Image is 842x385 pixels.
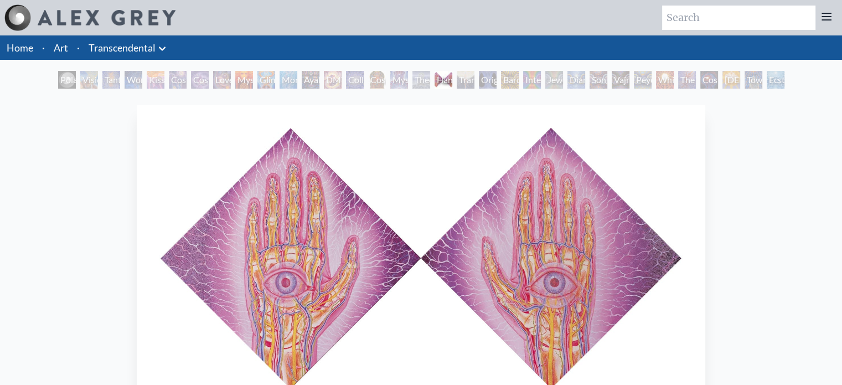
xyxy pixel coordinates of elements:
div: Love is a Cosmic Force [213,71,231,89]
div: Cosmic Artist [191,71,209,89]
a: Art [54,40,68,55]
div: [DEMOGRAPHIC_DATA] [722,71,740,89]
div: Jewel Being [545,71,563,89]
div: Bardo Being [501,71,519,89]
div: Interbeing [523,71,541,89]
div: Polar Unity Spiral [58,71,76,89]
div: Theologue [412,71,430,89]
div: Vajra Being [612,71,629,89]
div: Cosmic Consciousness [700,71,718,89]
div: Cosmic Creativity [169,71,187,89]
div: Ayahuasca Visitation [302,71,319,89]
div: Monochord [280,71,297,89]
div: Ecstasy [767,71,784,89]
div: Glimpsing the Empyrean [257,71,275,89]
div: Transfiguration [457,71,474,89]
div: Original Face [479,71,497,89]
div: Kiss of the [MEDICAL_DATA] [147,71,164,89]
div: Cosmic [DEMOGRAPHIC_DATA] [368,71,386,89]
div: Visionary Origin of Language [80,71,98,89]
div: The Great Turn [678,71,696,89]
div: Mysteriosa 2 [235,71,253,89]
div: Hands that See [435,71,452,89]
li: · [73,35,84,60]
div: DMT - The Spirit Molecule [324,71,342,89]
div: Mystic Eye [390,71,408,89]
div: Toward the One [745,71,762,89]
div: Song of Vajra Being [590,71,607,89]
div: Collective Vision [346,71,364,89]
div: White Light [656,71,674,89]
div: Tantra [102,71,120,89]
input: Search [662,6,815,30]
a: Transcendental [89,40,156,55]
a: Home [7,42,33,54]
li: · [38,35,49,60]
div: Wonder [125,71,142,89]
div: Peyote Being [634,71,652,89]
div: Diamond Being [567,71,585,89]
